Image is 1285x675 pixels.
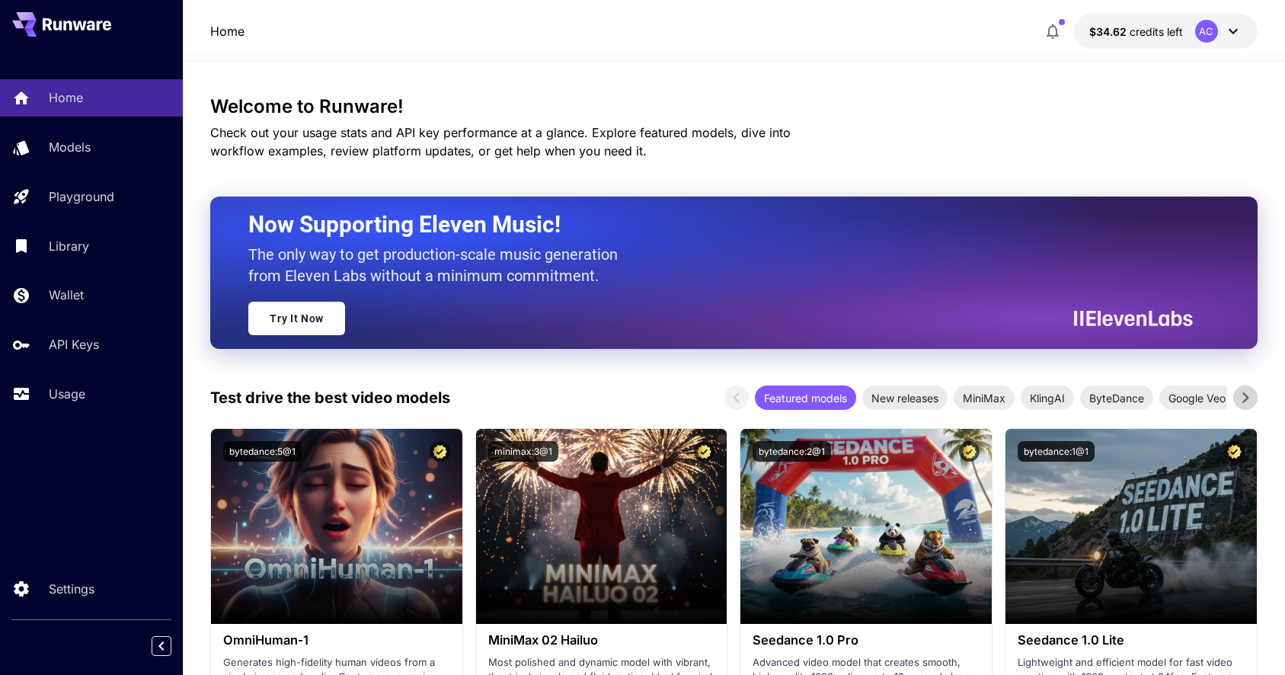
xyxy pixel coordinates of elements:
[1080,385,1153,410] div: ByteDance
[163,632,183,660] div: Collapse sidebar
[755,385,856,410] div: Featured models
[1159,385,1235,410] div: Google Veo
[211,429,462,624] img: alt
[694,441,714,462] button: Certified Model – Vetted for best performance and includes a commercial license.
[248,210,1181,239] h2: Now Supporting Eleven Music!
[1018,441,1095,462] button: bytedance:1@1
[1195,20,1218,43] div: AC
[49,88,83,107] p: Home
[959,441,980,462] button: Certified Model – Vetted for best performance and includes a commercial license.
[1021,390,1074,406] span: KlingAI
[210,22,245,40] a: Home
[1159,390,1235,406] span: Google Veo
[49,237,89,255] p: Library
[430,441,450,462] button: Certified Model – Vetted for best performance and includes a commercial license.
[862,385,948,410] div: New releases
[210,386,450,409] p: Test drive the best video models
[248,302,345,335] a: Try It Now
[476,429,727,624] img: alt
[248,244,629,286] p: The only way to get production-scale music generation from Eleven Labs without a minimum commitment.
[954,390,1015,406] span: MiniMax
[1018,633,1245,648] h3: Seedance 1.0 Lite
[1089,24,1183,40] div: $34.61599
[49,335,99,353] p: API Keys
[49,286,84,304] p: Wallet
[1021,385,1074,410] div: KlingAI
[1005,429,1257,624] img: alt
[1130,25,1183,38] span: credits left
[152,636,171,656] button: Collapse sidebar
[753,441,831,462] button: bytedance:2@1
[753,633,980,648] h3: Seedance 1.0 Pro
[49,385,85,403] p: Usage
[1224,441,1245,462] button: Certified Model – Vetted for best performance and includes a commercial license.
[223,441,302,462] button: bytedance:5@1
[755,390,856,406] span: Featured models
[488,441,558,462] button: minimax:3@1
[954,385,1015,410] div: MiniMax
[223,633,450,648] h3: OmniHuman‑1
[740,429,992,624] img: alt
[1089,25,1130,38] span: $34.62
[1074,14,1258,49] button: $34.61599AC
[1080,390,1153,406] span: ByteDance
[49,580,94,598] p: Settings
[488,633,715,648] h3: MiniMax 02 Hailuo
[49,138,91,156] p: Models
[210,96,1258,117] h3: Welcome to Runware!
[210,125,791,158] span: Check out your usage stats and API key performance at a glance. Explore featured models, dive int...
[862,390,948,406] span: New releases
[210,22,245,40] nav: breadcrumb
[49,187,114,206] p: Playground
